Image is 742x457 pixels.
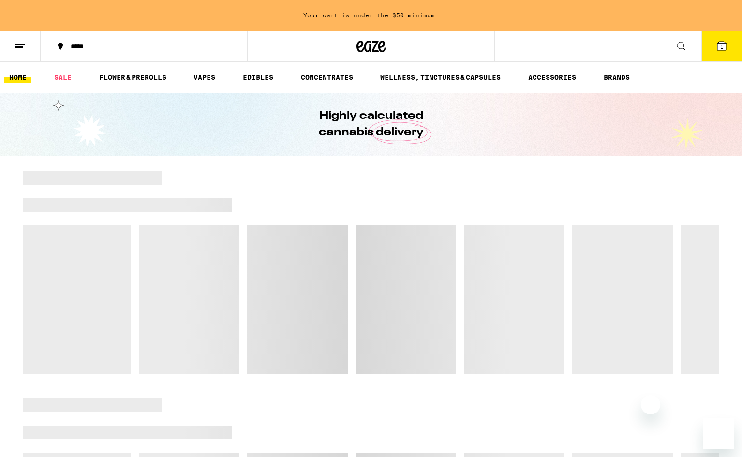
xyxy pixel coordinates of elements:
[703,418,734,449] iframe: Button to launch messaging window
[599,72,635,83] a: BRANDS
[49,72,76,83] a: SALE
[375,72,505,83] a: WELLNESS, TINCTURES & CAPSULES
[641,395,660,414] iframe: Close message
[189,72,220,83] a: VAPES
[701,31,742,61] button: 1
[296,72,358,83] a: CONCENTRATES
[291,108,451,141] h1: Highly calculated cannabis delivery
[720,44,723,50] span: 1
[238,72,278,83] a: EDIBLES
[523,72,581,83] a: ACCESSORIES
[94,72,171,83] a: FLOWER & PREROLLS
[4,72,31,83] a: HOME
